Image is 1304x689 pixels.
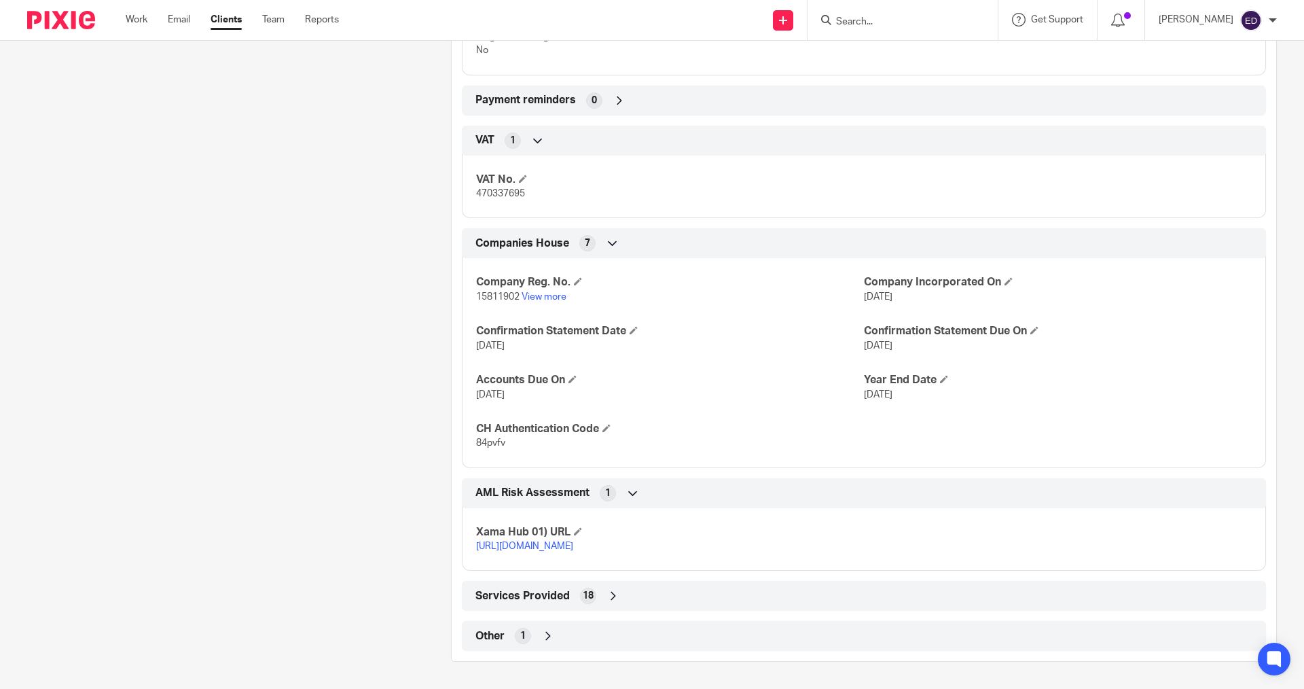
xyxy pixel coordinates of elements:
span: No [476,46,488,55]
h4: Company Incorporated On [864,275,1252,289]
span: [DATE] [476,390,505,400]
span: 15811902 [476,292,520,302]
h4: Year End Date [864,373,1252,387]
a: Work [126,13,147,26]
span: Get Support [1031,15,1083,24]
h4: Company Reg. No. [476,275,864,289]
span: Other [475,629,505,643]
h4: Accounts Due On [476,373,864,387]
img: svg%3E [1240,10,1262,31]
span: 1 [510,134,515,147]
a: Email [168,13,190,26]
h4: CH Authentication Code [476,422,864,436]
a: [URL][DOMAIN_NAME] [476,542,573,551]
span: [DATE] [864,341,892,351]
a: View more [522,292,566,302]
span: 1 [520,629,526,643]
span: 1 [605,487,611,500]
span: 84pvfv [476,438,505,448]
p: [PERSON_NAME] [1159,13,1233,26]
h4: Xama Hub 01) URL [476,525,864,540]
span: Services Provided [475,589,570,603]
h4: Confirmation Statement Due On [864,324,1252,338]
a: Team [262,13,285,26]
span: Companies House [475,236,569,251]
img: Pixie [27,11,95,29]
span: 18 [583,589,594,603]
a: Clients [211,13,242,26]
span: 470337695 [476,189,525,198]
span: AML Risk Assessment [475,486,590,500]
a: Reports [305,13,339,26]
span: [DATE] [476,341,505,351]
span: Payment reminders [475,93,576,107]
span: 7 [585,236,590,250]
h4: Confirmation Statement Date [476,324,864,338]
input: Search [835,16,957,29]
span: 0 [592,94,597,107]
h4: VAT No. [476,173,864,187]
span: [DATE] [864,390,892,400]
span: [DATE] [864,292,892,302]
span: VAT [475,133,494,147]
